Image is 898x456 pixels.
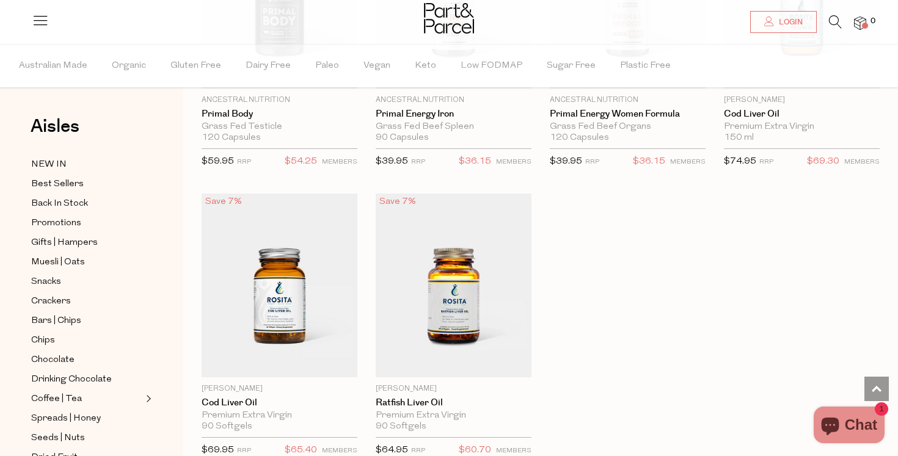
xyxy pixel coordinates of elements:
a: Chips [31,333,142,348]
small: RRP [237,447,251,454]
div: Premium Extra Virgin [202,410,357,421]
a: Drinking Chocolate [31,372,142,387]
img: Ratfish Liver Oil [376,194,531,377]
span: NEW IN [31,157,67,172]
small: RRP [759,159,773,165]
span: $39.95 [550,157,582,166]
span: 0 [867,16,878,27]
small: MEMBERS [496,159,531,165]
span: $39.95 [376,157,408,166]
p: [PERSON_NAME] [202,383,357,394]
span: Australian Made [19,45,87,87]
img: Part&Parcel [424,3,474,34]
span: Muesli | Oats [31,255,85,270]
div: Grass Fed Beef Spleen [376,121,531,132]
span: Chocolate [31,353,75,367]
a: Primal Energy Iron [376,109,531,120]
a: Ratfish Liver Oil [376,397,531,408]
span: 120 Capsules [202,132,261,143]
p: Ancestral Nutrition [376,95,531,106]
span: Keto [415,45,436,87]
p: [PERSON_NAME] [376,383,531,394]
a: Crackers [31,294,142,309]
div: Save 7% [376,194,420,210]
span: Gifts | Hampers [31,236,98,250]
div: Premium Extra Virgin [724,121,880,132]
small: RRP [237,159,251,165]
a: Muesli | Oats [31,255,142,270]
span: 150 ml [724,132,754,143]
span: Aisles [31,113,79,140]
p: [PERSON_NAME] [724,95,880,106]
p: Ancestral Nutrition [550,95,706,106]
a: NEW IN [31,157,142,172]
a: Back In Stock [31,196,142,211]
span: Organic [112,45,146,87]
span: Bars | Chips [31,314,81,328]
a: Promotions [31,215,142,231]
a: Cod Liver Oil [202,397,357,408]
small: MEMBERS [322,447,357,454]
a: Chocolate [31,352,142,367]
span: Snacks [31,275,61,289]
span: $54.25 [285,154,317,170]
a: Gifts | Hampers [31,235,142,250]
a: Cod Liver Oil [724,109,880,120]
a: Coffee | Tea [31,391,142,407]
span: Paleo [315,45,339,87]
span: 90 Softgels [202,421,252,432]
span: Crackers [31,294,71,309]
a: Bars | Chips [31,313,142,328]
span: $69.95 [202,446,234,455]
p: Ancestral Nutrition [202,95,357,106]
span: Login [776,17,803,27]
a: Spreads | Honey [31,411,142,426]
a: 0 [854,16,866,29]
div: Grass Fed Beef Organs [550,121,706,132]
span: $74.95 [724,157,756,166]
span: Best Sellers [31,177,84,192]
small: RRP [585,159,599,165]
span: $59.95 [202,157,234,166]
a: Best Sellers [31,176,142,192]
span: $69.30 [807,154,839,170]
a: Snacks [31,274,142,289]
span: Spreads | Honey [31,411,101,426]
div: Grass Fed Testicle [202,121,357,132]
small: MEMBERS [496,447,531,454]
span: Chips [31,333,55,348]
span: Promotions [31,216,81,231]
a: Aisles [31,117,79,148]
small: RRP [411,159,425,165]
span: $36.15 [633,154,665,170]
a: Primal Energy Women Formula [550,109,706,120]
span: 90 Softgels [376,421,426,432]
span: $64.95 [376,446,408,455]
small: RRP [411,447,425,454]
span: 120 Capsules [550,132,609,143]
span: Vegan [363,45,390,87]
div: Save 7% [202,194,246,210]
span: Dairy Free [246,45,291,87]
span: Seeds | Nuts [31,431,85,446]
span: 90 Capsules [376,132,429,143]
span: Sugar Free [547,45,596,87]
inbox-online-store-chat: Shopify online store chat [810,407,888,446]
span: $36.15 [459,154,491,170]
div: Premium Extra Virgin [376,410,531,421]
span: Plastic Free [620,45,671,87]
button: Expand/Collapse Coffee | Tea [143,391,151,406]
span: Low FODMAP [461,45,522,87]
small: MEMBERS [322,159,357,165]
small: MEMBERS [670,159,706,165]
span: Drinking Chocolate [31,372,112,387]
a: Login [750,11,817,33]
a: Seeds | Nuts [31,430,142,446]
span: Back In Stock [31,197,88,211]
small: MEMBERS [844,159,880,165]
span: Gluten Free [170,45,221,87]
a: Primal Body [202,109,357,120]
span: Coffee | Tea [31,392,82,407]
img: Cod Liver Oil [202,194,357,377]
